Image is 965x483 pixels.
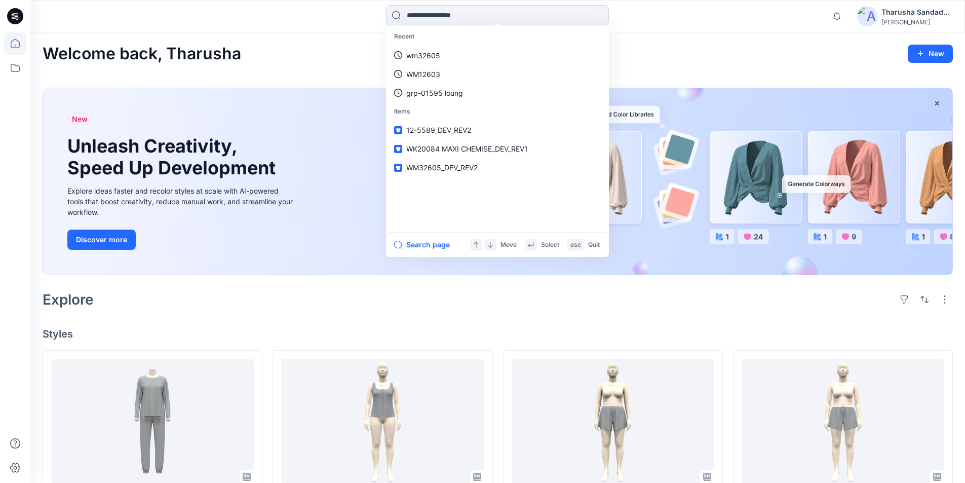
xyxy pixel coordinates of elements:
[588,240,600,250] p: Quit
[406,126,471,134] span: 12-5589_DEV_REV2
[72,113,88,125] span: New
[67,135,280,179] h1: Unleash Creativity, Speed Up Development
[908,45,953,63] button: New
[43,328,953,340] h4: Styles
[388,84,607,102] a: grp-01595 loung
[406,88,463,98] p: grp-01595 loung
[67,230,295,250] a: Discover more
[388,27,607,46] p: Recent
[388,121,607,139] a: 12-5589_DEV_REV2
[406,50,440,61] p: wm32605
[388,139,607,158] a: WK20084 MAXI CHEMISE_DEV_REV1
[406,69,440,80] p: WM12603
[500,240,517,250] p: Move
[388,46,607,65] a: wm32605
[541,240,559,250] p: Select
[388,65,607,84] a: WM12603
[394,239,450,251] button: Search page
[43,45,241,63] h2: Welcome back, Tharusha
[406,144,528,153] span: WK20084 MAXI CHEMISE_DEV_REV1
[881,18,952,26] div: [PERSON_NAME]
[406,163,478,172] span: WM32605_DEV_REV2
[67,230,136,250] button: Discover more
[67,185,295,217] div: Explore ideas faster and recolor styles at scale with AI-powered tools that boost creativity, red...
[857,6,877,26] img: avatar
[388,158,607,177] a: WM32605_DEV_REV2
[388,102,607,121] p: Items
[881,6,952,18] div: Tharusha Sandadeepa
[570,240,581,250] p: esc
[43,291,94,308] h2: Explore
